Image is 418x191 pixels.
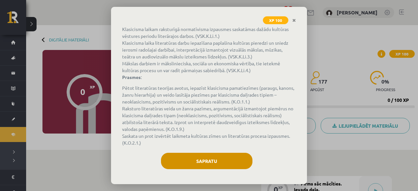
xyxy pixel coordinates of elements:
p: : [122,74,296,81]
li: Klasicisma laika literatūras darbu iepazīšana paplašina kultūras pieredzi un sniedz ierosmi radoš... [122,40,296,60]
span: XP 100 [263,16,288,24]
li: Pētot literatūras teorijas avotus, iepazīst klasicisma pamatiezīmes (paraugs, kanons, žanru hiera... [122,85,296,105]
button: Sapratu [161,153,252,169]
li: Klasicisma laikam raksturīgā normatīvisma izpausmes saskatāmas dažādu kultūras vēstures periodu l... [122,26,296,40]
li: Raksturo literatūras veida un žanra pazīmes, argumentācijā izmantojot piemērus no klasicisma daiļ... [122,105,296,133]
li: Saskata un prot izvērtēt laikmeta kultūras zīmes un literatūras procesa izpausmes. (K.O.2.1.) [122,133,296,146]
a: Close [288,14,300,27]
strong: Prasmes [122,74,141,80]
li: Mākslas darbiem ir mākslinieciska, sociāla un ekonomiska vērtība, tie ietekmē kultūras procesu un... [122,60,296,74]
